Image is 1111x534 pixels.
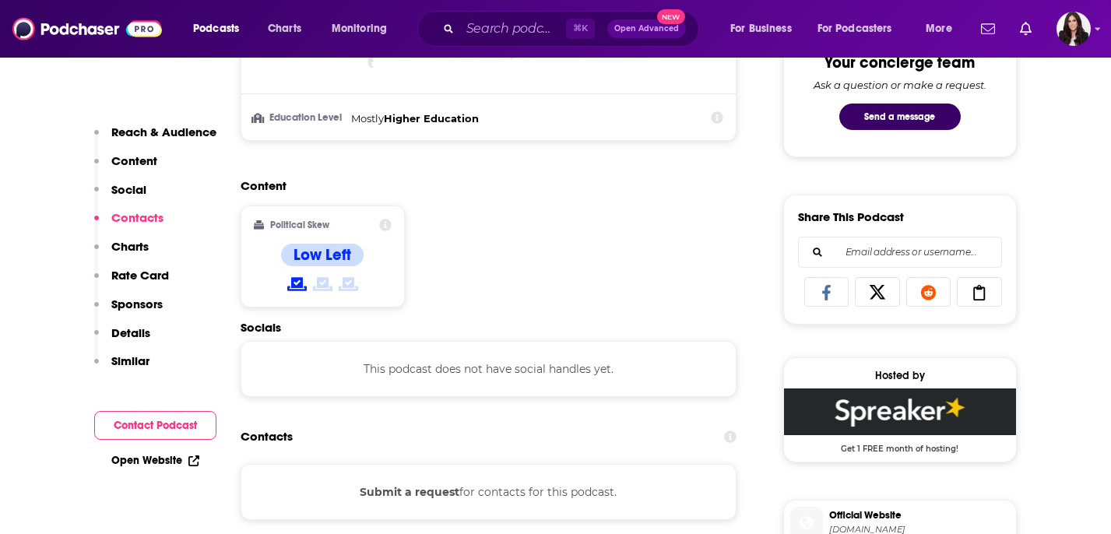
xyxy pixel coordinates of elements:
p: Charts [111,239,149,254]
span: More [926,18,952,40]
h3: Share This Podcast [798,209,904,224]
a: Open Website [111,454,199,467]
span: Higher Education [384,112,479,125]
img: Spreaker Deal: Get 1 FREE month of hosting! [784,388,1016,435]
p: Social [111,182,146,197]
a: Share on X/Twitter [855,277,900,307]
span: Monitoring [332,18,387,40]
h3: Education Level [254,113,345,123]
button: Content [94,153,157,182]
button: Similar [94,353,149,382]
p: Reach & Audience [111,125,216,139]
button: Show profile menu [1057,12,1091,46]
a: Share on Facebook [804,277,849,307]
span: Official Website [829,508,1010,522]
span: New [657,9,685,24]
button: Send a message [839,104,961,130]
div: Your concierge team [824,53,975,72]
p: Contacts [111,210,163,225]
span: Get 1 FREE month of hosting! [784,435,1016,454]
button: Social [94,182,146,211]
a: Copy Link [957,277,1002,307]
span: Open Advanced [614,25,679,33]
input: Search podcasts, credits, & more... [460,16,566,41]
span: Charts [268,18,301,40]
button: open menu [719,16,811,41]
p: Similar [111,353,149,368]
button: Rate Card [94,268,169,297]
button: open menu [321,16,407,41]
button: open menu [915,16,972,41]
button: Contacts [94,210,163,239]
a: Show notifications dropdown [975,16,1001,42]
button: Reach & Audience [94,125,216,153]
div: Search podcasts, credits, & more... [432,11,714,47]
button: Charts [94,239,149,268]
button: Submit a request [360,483,459,501]
span: For Podcasters [817,18,892,40]
img: User Profile [1057,12,1091,46]
div: Search followers [798,237,1002,268]
h2: Content [241,178,725,193]
a: Charts [258,16,311,41]
input: Email address or username... [811,237,989,267]
h2: Contacts [241,422,293,451]
h2: Socials [241,320,737,335]
span: Podcasts [193,18,239,40]
span: Mostly [351,112,384,125]
h4: Low Left [294,245,351,265]
p: Rate Card [111,268,169,283]
img: Podchaser - Follow, Share and Rate Podcasts [12,14,162,44]
button: open menu [182,16,259,41]
button: Contact Podcast [94,411,216,440]
span: For Business [730,18,792,40]
button: Sponsors [94,297,163,325]
div: Hosted by [784,369,1016,382]
a: Share on Reddit [906,277,951,307]
span: ⌘ K [566,19,595,39]
p: Details [111,325,150,340]
a: Spreaker Deal: Get 1 FREE month of hosting! [784,388,1016,452]
p: Sponsors [111,297,163,311]
button: Details [94,325,150,354]
p: Content [111,153,157,168]
a: Show notifications dropdown [1014,16,1038,42]
button: Open AdvancedNew [607,19,686,38]
h2: Political Skew [270,220,329,230]
div: Ask a question or make a request. [814,79,986,91]
button: open menu [807,16,915,41]
div: for contacts for this podcast. [241,464,737,520]
span: Logged in as RebeccaShapiro [1057,12,1091,46]
div: This podcast does not have social handles yet. [241,341,737,397]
